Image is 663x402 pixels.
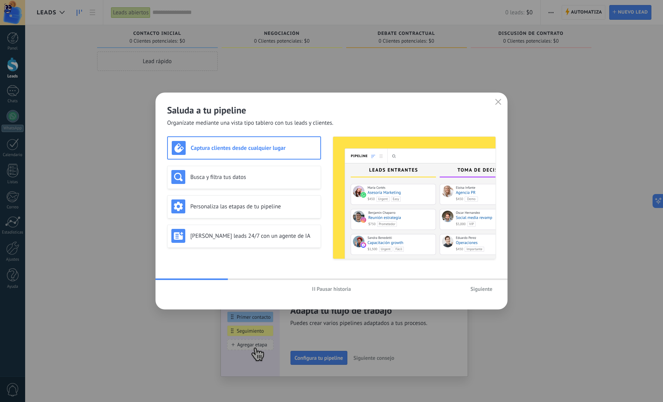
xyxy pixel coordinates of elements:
h3: Personaliza las etapas de tu pipeline [190,203,317,210]
h3: Captura clientes desde cualquier lugar [191,144,316,152]
span: Pausar historia [317,286,351,292]
button: Pausar historia [309,283,355,295]
h2: Saluda a tu pipeline [167,104,496,116]
h3: Busca y filtra tus datos [190,174,317,181]
button: Siguiente [467,283,496,295]
span: Organízate mediante una vista tipo tablero con tus leads y clientes. [167,119,333,127]
h3: [PERSON_NAME] leads 24/7 con un agente de IA [190,232,317,240]
span: Siguiente [470,286,492,292]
